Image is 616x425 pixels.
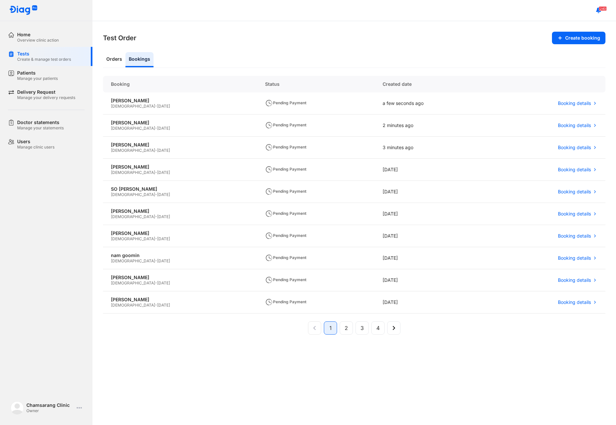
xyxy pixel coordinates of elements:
div: [PERSON_NAME] [111,120,249,126]
img: logo [9,5,38,16]
span: - [155,192,157,197]
div: Overview clinic action [17,38,59,43]
span: [DATE] [157,126,170,131]
span: 3 [360,324,364,332]
span: Booking details [558,122,591,128]
div: Created date [375,76,492,92]
div: Home [17,32,59,38]
span: Pending Payment [265,145,306,149]
span: [DATE] [157,214,170,219]
div: [DATE] [375,225,492,247]
div: [PERSON_NAME] [111,297,249,303]
div: [PERSON_NAME] [111,208,249,214]
div: [PERSON_NAME] [111,98,249,104]
div: [DATE] [375,159,492,181]
button: 3 [356,321,369,335]
div: Patients [17,70,58,76]
span: Booking details [558,255,591,261]
span: Booking details [558,299,591,305]
div: Doctor statements [17,119,64,125]
div: SO [PERSON_NAME] [111,186,249,192]
div: a few seconds ago [375,92,492,114]
span: - [155,258,157,263]
span: [DATE] [157,258,170,263]
span: - [155,148,157,153]
span: 240 [599,6,607,11]
div: [PERSON_NAME] [111,164,249,170]
span: - [155,303,157,308]
span: [DATE] [157,280,170,285]
div: Manage clinic users [17,145,54,150]
div: Tests [17,51,71,57]
div: Orders [103,52,125,67]
span: Booking details [558,189,591,195]
span: - [155,214,157,219]
span: Booking details [558,167,591,173]
span: [DATE] [157,170,170,175]
div: [PERSON_NAME] [111,142,249,148]
div: 3 minutes ago [375,137,492,159]
span: Booking details [558,277,591,283]
span: - [155,236,157,241]
span: [DEMOGRAPHIC_DATA] [111,280,155,285]
div: Users [17,139,54,145]
div: nam goomin [111,252,249,258]
span: [DEMOGRAPHIC_DATA] [111,236,155,241]
div: Manage your delivery requests [17,95,75,100]
div: [PERSON_NAME] [111,230,249,236]
img: logo [11,401,24,414]
span: Pending Payment [265,100,306,105]
span: [DATE] [157,236,170,241]
div: [DATE] [375,291,492,313]
button: 2 [340,321,353,335]
span: Pending Payment [265,189,306,194]
span: - [155,170,157,175]
button: 4 [371,321,385,335]
button: 1 [324,321,337,335]
span: [DATE] [157,148,170,153]
span: Pending Payment [265,233,306,238]
span: Pending Payment [265,167,306,172]
span: Pending Payment [265,122,306,127]
button: Create booking [552,32,605,44]
span: [DEMOGRAPHIC_DATA] [111,170,155,175]
span: Booking details [558,233,591,239]
span: Booking details [558,145,591,150]
span: Pending Payment [265,211,306,216]
span: 2 [345,324,348,332]
span: [DEMOGRAPHIC_DATA] [111,258,155,263]
div: Chamsarang Clinic [26,402,74,408]
div: 2 minutes ago [375,114,492,137]
div: Booking [103,76,257,92]
span: [DEMOGRAPHIC_DATA] [111,192,155,197]
span: Booking details [558,100,591,106]
span: - [155,126,157,131]
span: Pending Payment [265,299,306,304]
div: Manage your patients [17,76,58,81]
span: [DEMOGRAPHIC_DATA] [111,126,155,131]
span: - [155,280,157,285]
div: [DATE] [375,203,492,225]
div: [DATE] [375,247,492,269]
div: [DATE] [375,269,492,291]
span: Pending Payment [265,277,306,282]
span: Pending Payment [265,255,306,260]
span: [DATE] [157,303,170,308]
div: [DATE] [375,181,492,203]
div: Delivery Request [17,89,75,95]
span: [DEMOGRAPHIC_DATA] [111,104,155,109]
span: [DEMOGRAPHIC_DATA] [111,214,155,219]
span: Booking details [558,211,591,217]
span: [DEMOGRAPHIC_DATA] [111,148,155,153]
div: Status [257,76,375,92]
div: Manage your statements [17,125,64,131]
div: [PERSON_NAME] [111,275,249,280]
h3: Test Order [103,33,136,43]
span: - [155,104,157,109]
div: Create & manage test orders [17,57,71,62]
span: 4 [376,324,380,332]
div: Bookings [125,52,154,67]
span: [DEMOGRAPHIC_DATA] [111,303,155,308]
div: Owner [26,408,74,413]
span: [DATE] [157,104,170,109]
